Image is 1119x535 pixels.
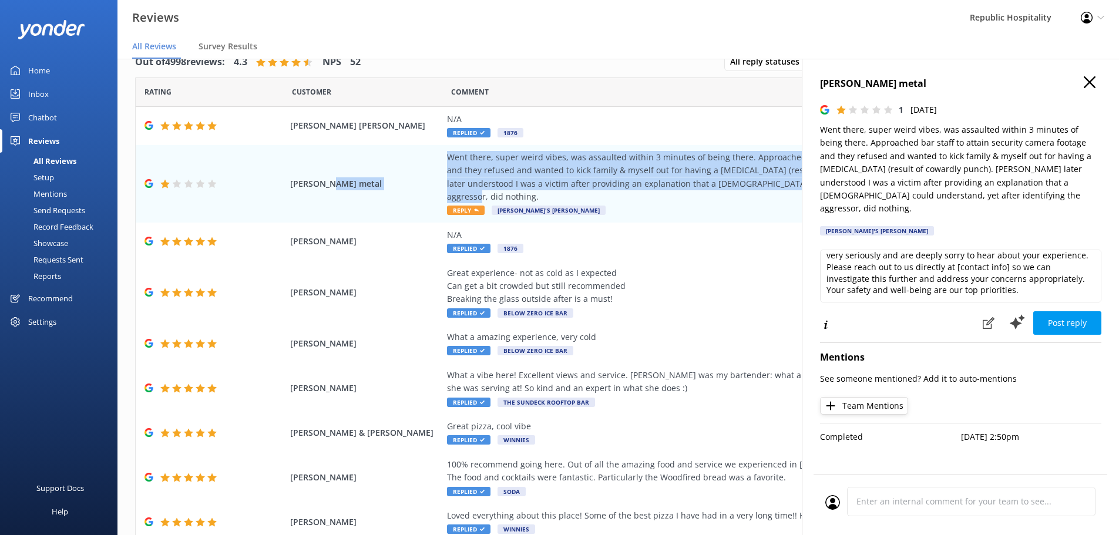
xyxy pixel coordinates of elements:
[28,106,57,129] div: Chatbot
[447,206,485,215] span: Reply
[199,41,257,52] span: Survey Results
[7,251,117,268] a: Requests Sent
[18,20,85,39] img: yonder-white-logo.png
[451,86,489,97] span: Question
[447,487,490,496] span: Replied
[7,268,61,284] div: Reports
[825,495,840,510] img: user_profile.svg
[7,218,117,235] a: Record Feedback
[820,372,1101,385] p: See someone mentioned? Add it to auto-mentions
[447,113,982,126] div: N/A
[447,267,982,306] div: Great experience- not as cold as I expected Can get a bit crowded but still recommended Breaking ...
[820,123,1101,216] p: Went there, super weird vibes, was assaulted within 3 minutes of being there. Approached bar staf...
[132,8,179,27] h3: Reviews
[899,104,903,115] span: 1
[447,228,982,241] div: N/A
[447,435,490,445] span: Replied
[7,251,83,268] div: Requests Sent
[7,169,117,186] a: Setup
[498,398,595,407] span: The Sundeck Rooftop Bar
[7,186,117,202] a: Mentions
[498,487,526,496] span: SODA
[447,331,982,344] div: What a amazing experience, very cold
[135,55,225,70] h4: Out of 4998 reviews:
[28,82,49,106] div: Inbox
[910,103,937,116] p: [DATE]
[290,471,442,484] span: [PERSON_NAME]
[322,55,341,70] h4: NPS
[1033,311,1101,335] button: Post reply
[498,435,535,445] span: Winnies
[290,426,442,439] span: [PERSON_NAME] & [PERSON_NAME]
[7,235,117,251] a: Showcase
[145,86,172,97] span: Date
[730,55,807,68] span: All reply statuses
[7,153,117,169] a: All Reviews
[447,128,490,137] span: Replied
[447,509,982,522] div: Loved everything about this place! Some of the best pizza I have had in a very long time!! High r...
[820,350,1101,365] h4: Mentions
[498,524,535,534] span: Winnies
[290,119,442,132] span: [PERSON_NAME] [PERSON_NAME]
[350,55,361,70] h4: 52
[36,476,84,500] div: Support Docs
[52,500,68,523] div: Help
[498,128,523,137] span: 1876
[28,59,50,82] div: Home
[820,430,961,443] p: Completed
[28,310,56,334] div: Settings
[292,86,331,97] span: Date
[234,55,247,70] h4: 4.3
[447,458,982,484] div: 100% recommend going here. Out of all the amazing food and service we experienced in [GEOGRAPHIC_...
[498,244,523,253] span: 1876
[961,430,1102,443] p: [DATE] 2:50pm
[7,186,67,202] div: Mentions
[447,346,490,355] span: Replied
[820,397,908,415] button: Team Mentions
[7,202,85,218] div: Send Requests
[498,346,573,355] span: Below Zero Ice Bar
[1084,76,1096,89] button: Close
[447,151,982,204] div: Went there, super weird vibes, was assaulted within 3 minutes of being there. Approached bar staf...
[7,235,68,251] div: Showcase
[7,268,117,284] a: Reports
[290,286,442,299] span: [PERSON_NAME]
[28,129,59,153] div: Reviews
[7,153,76,169] div: All Reviews
[7,218,93,235] div: Record Feedback
[820,250,1101,302] textarea: Thank you for bringing this to our attention. We take your concerns very seriously and are deeply...
[820,76,1101,92] h4: [PERSON_NAME] metal
[447,420,982,433] div: Great pizza, cool vibe
[492,206,606,215] span: [PERSON_NAME]'s [PERSON_NAME]
[7,202,117,218] a: Send Requests
[447,398,490,407] span: Replied
[290,235,442,248] span: [PERSON_NAME]
[820,226,934,235] div: [PERSON_NAME]'s [PERSON_NAME]
[447,244,490,253] span: Replied
[7,169,54,186] div: Setup
[290,382,442,395] span: [PERSON_NAME]
[132,41,176,52] span: All Reviews
[447,369,982,395] div: What a vibe here! Excellent views and service. [PERSON_NAME] was my bartender: what a dream barte...
[28,287,73,310] div: Recommend
[290,337,442,350] span: [PERSON_NAME]
[498,308,573,318] span: Below Zero Ice Bar
[447,308,490,318] span: Replied
[447,524,490,534] span: Replied
[290,516,442,529] span: [PERSON_NAME]
[290,177,442,190] span: [PERSON_NAME] metal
